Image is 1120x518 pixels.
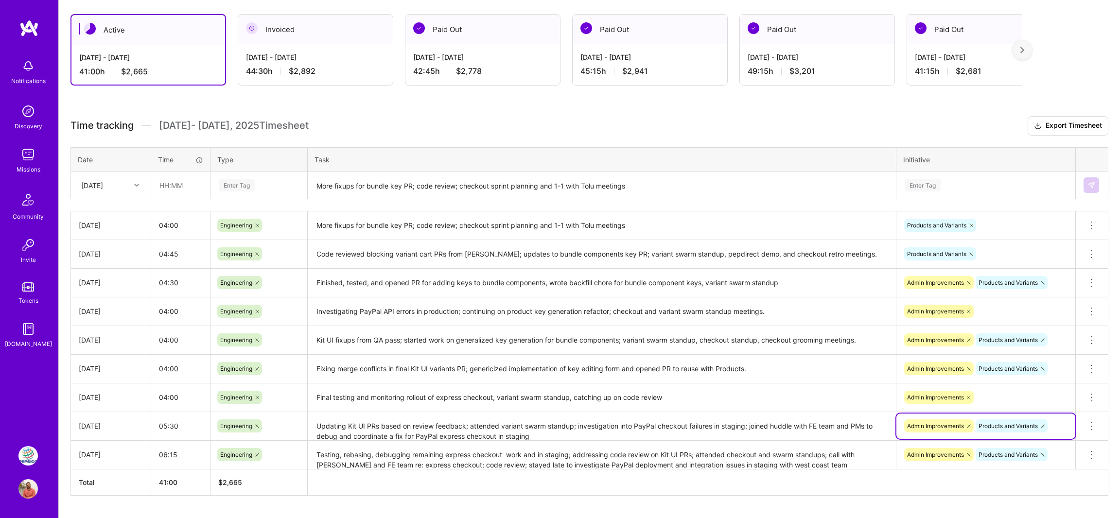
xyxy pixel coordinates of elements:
div: 41:00 h [79,67,217,77]
div: [DATE] [79,306,143,316]
div: Paid Out [573,15,727,44]
input: HH:MM [152,173,210,198]
div: Missions [17,164,40,174]
span: Products and Variants [979,422,1038,430]
span: [DATE] - [DATE] , 2025 Timesheet [159,120,309,132]
textarea: More fixups for bundle key PR; code review; checkout sprint planning and 1-1 with Tolu meetings [309,212,895,239]
div: Time [158,155,203,165]
div: Paid Out [740,15,894,44]
span: $3,201 [789,66,815,76]
span: Admin Improvements [907,336,964,344]
span: Engineering [220,365,252,372]
textarea: Final testing and monitoring rollout of express checkout, variant swarm standup, catching up on c... [309,384,895,411]
div: [DATE] - [DATE] [915,52,1054,62]
textarea: Updating Kit UI PRs based on review feedback; attended variant swarm standup; investigation into ... [309,413,895,440]
img: PepsiCo: eCommerce Elixir Development [18,446,38,466]
div: Tokens [18,295,38,306]
div: [DATE] - [DATE] [580,52,719,62]
div: 41:15 h [915,66,1054,76]
div: [DATE] [81,180,103,190]
div: [DATE] [79,392,143,402]
th: Task [308,147,896,172]
div: 44:30 h [246,66,385,76]
span: Engineering [220,250,252,258]
span: Products and Variants [979,336,1038,344]
div: Discovery [15,121,42,131]
span: Products and Variants [907,250,966,258]
textarea: Investigating PayPal API errors in production; continuing on product key generation refactor; che... [309,298,895,325]
img: bell [18,56,38,76]
img: Paid Out [915,22,927,34]
i: icon Chevron [134,183,139,188]
span: $2,778 [456,66,482,76]
div: Invoiced [238,15,393,44]
textarea: Finished, tested, and opened PR for adding keys to bundle components, wrote backfill chore for bu... [309,270,895,296]
div: Enter Tag [905,178,941,193]
img: Community [17,188,40,211]
input: HH:MM [151,384,210,410]
div: [DATE] - [DATE] [748,52,887,62]
span: Admin Improvements [907,422,964,430]
span: Engineering [220,451,252,458]
div: [DATE] [79,249,143,259]
img: Paid Out [748,22,759,34]
div: Community [13,211,44,222]
img: Submit [1087,181,1095,189]
span: Admin Improvements [907,365,964,372]
img: guide book [18,319,38,339]
span: Engineering [220,279,252,286]
img: teamwork [18,145,38,164]
input: HH:MM [151,327,210,353]
div: [DATE] [79,220,143,230]
div: Notifications [11,76,46,86]
img: Paid Out [580,22,592,34]
div: [DATE] [79,363,143,374]
textarea: Fixing merge conflicts in final Kit UI variants PR; genericized implementation of key editing for... [309,356,895,382]
div: [DOMAIN_NAME] [5,339,52,349]
span: Time tracking [70,120,134,132]
span: Admin Improvements [907,279,964,286]
a: PepsiCo: eCommerce Elixir Development [16,446,40,466]
span: Products and Variants [979,279,1038,286]
div: [DATE] [79,335,143,345]
th: Type [210,147,308,172]
span: $2,892 [289,66,315,76]
th: 41:00 [151,469,210,495]
input: HH:MM [151,270,210,295]
span: Products and Variants [979,365,1038,372]
div: Initiative [903,155,1068,165]
img: right [1020,47,1024,53]
div: [DATE] [79,421,143,431]
textarea: Code reviewed blocking variant cart PRs from [PERSON_NAME]; updates to bundle components key PR; ... [309,241,895,268]
span: Admin Improvements [907,308,964,315]
input: HH:MM [151,241,210,267]
div: 42:45 h [413,66,552,76]
span: $2,665 [121,67,148,77]
i: icon Download [1034,121,1042,131]
img: tokens [22,282,34,292]
th: Total [71,469,151,495]
input: HH:MM [151,413,210,439]
div: Enter Tag [219,178,255,193]
textarea: Testing, rebasing, debugging remaining express checkout work and in staging; addressing code revi... [309,442,895,468]
img: logo [19,19,39,37]
img: Active [84,23,96,35]
img: User Avatar [18,479,38,499]
img: Paid Out [413,22,425,34]
img: Invoiced [246,22,258,34]
textarea: Kit UI fixups from QA pass; started work on generalized key generation for bundle components; var... [309,327,895,354]
input: HH:MM [151,298,210,324]
button: Export Timesheet [1028,116,1108,136]
span: $2,681 [956,66,981,76]
a: User Avatar [16,479,40,499]
div: Paid Out [907,15,1062,44]
input: HH:MM [151,442,210,467]
span: Engineering [220,336,252,344]
span: Engineering [220,308,252,315]
input: HH:MM [151,356,210,381]
div: [DATE] - [DATE] [246,52,385,62]
div: [DATE] [79,449,143,460]
div: [DATE] - [DATE] [79,52,217,63]
span: $ 2,665 [218,478,242,486]
div: [DATE] [79,277,143,288]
